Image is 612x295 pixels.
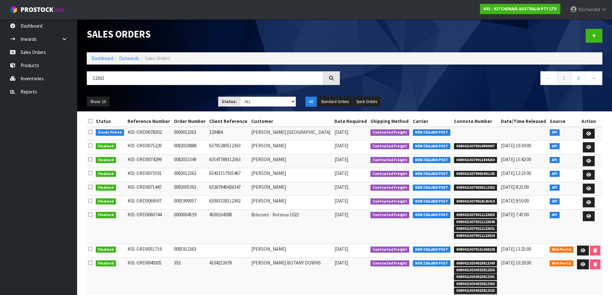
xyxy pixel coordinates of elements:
[370,129,409,136] span: Contracted Freight
[317,97,352,107] button: Standard Orders
[250,127,333,141] td: [PERSON_NAME] [GEOGRAPHIC_DATA]
[87,29,340,39] h1: Sales Orders
[126,244,172,257] td: K01-ORD0051719
[208,154,250,168] td: 63547789312363
[334,129,348,135] span: [DATE]
[334,170,348,176] span: [DATE]
[334,212,348,218] span: [DATE]
[540,71,557,85] a: ←
[411,116,452,126] th: Carrier
[334,143,348,149] span: [DATE]
[501,198,529,204] span: [DATE] 8:50:00
[454,247,497,253] span: 00894210379101368228
[353,97,381,107] button: Back Orders
[172,116,208,126] th: Order Number
[334,198,348,204] span: [DATE]
[208,127,250,141] td: 329484
[454,212,497,218] span: 00894210379311123655
[499,116,548,126] th: Date/Time Released
[501,260,531,266] span: [DATE] 10:20:00
[208,141,250,154] td: 63705280512363
[208,182,250,195] td: 63267840426347
[126,116,172,126] th: Reference Number
[333,116,369,126] th: Date Required
[126,195,172,209] td: K01-ORD0069507
[126,127,172,141] td: K01-ORD0078302
[334,156,348,162] span: [DATE]
[96,129,124,136] span: Goods Picked
[172,141,208,154] td: 0082018888
[454,171,497,177] span: 00894210379905401145
[550,157,560,163] span: API
[413,212,450,218] span: NEW ZEALAND POST
[126,182,172,195] td: K01-ORD0071447
[370,212,409,218] span: Contracted Freight
[501,212,529,218] span: [DATE] 7:47:00
[501,246,531,252] span: [DATE] 13:25:00
[126,168,172,182] td: K01-ORD0073591
[96,260,116,267] span: Finalised
[250,141,333,154] td: [PERSON_NAME]
[413,157,450,163] span: NEW ZEALAND POST
[87,71,323,85] input: Search sales orders
[501,184,529,190] span: [DATE] 8:21:00
[96,212,116,218] span: Finalised
[250,154,333,168] td: [PERSON_NAME]
[454,281,497,287] span: 00894210334025812363
[208,168,250,182] td: 63433157935467
[250,168,333,182] td: [PERSON_NAME]
[250,209,333,244] td: Briscoes - Rotorua 1022
[172,127,208,141] td: 0000012363
[370,143,409,150] span: Contracted Freight
[550,260,573,267] span: Web Portal
[96,143,116,150] span: Finalised
[454,185,497,191] span: 00894210379836112363
[413,260,450,267] span: NEW ZEALAND POST
[454,267,497,273] span: 00894210334025812356
[172,195,208,209] td: 0081999057
[96,171,116,177] span: Finalised
[413,198,450,205] span: NEW ZEALAND POST
[578,6,600,13] span: KitchenAid
[585,71,602,85] a: →
[571,71,586,85] a: 2
[250,244,333,257] td: [PERSON_NAME]
[413,171,450,177] span: NEW ZEALAND POST
[550,247,573,253] span: Web Portal
[55,7,65,13] small: WMS
[87,97,109,107] button: Show: 10
[454,274,497,280] span: 00894210334025812301
[550,171,560,177] span: API
[483,6,557,12] strong: K01 - KITCHENAID AUSTRALIA PTY LTD
[548,116,575,126] th: Source
[250,195,333,209] td: [PERSON_NAME]
[370,198,409,205] span: Contracted Freight
[550,143,560,150] span: API
[126,141,172,154] td: K01-ORD0075220
[413,247,450,253] span: NEW ZEALAND POST
[172,209,208,244] td: 0000004539
[370,260,409,267] span: Contracted Freight
[334,184,348,190] span: [DATE]
[21,5,53,14] span: ProStock
[550,129,560,136] span: API
[370,185,409,191] span: Contracted Freight
[454,143,497,150] span: 00894210379919890997
[501,170,531,176] span: [DATE] 12:23:00
[119,55,139,61] a: Outwards
[96,247,116,253] span: Finalised
[96,185,116,191] span: Finalised
[334,246,348,252] span: [DATE]
[369,116,411,126] th: Shipping Method
[172,168,208,182] td: 0082012363
[454,233,497,239] span: 00894210379311123624
[350,71,603,87] nav: Page navigation
[208,195,250,209] td: 63093338112363
[222,99,237,104] strong: Status:
[10,5,18,13] img: cube-alt.png
[92,55,113,61] a: Dashboard
[370,171,409,177] span: Contracted Freight
[250,182,333,195] td: [PERSON_NAME]
[454,219,497,225] span: 00894210379311123648
[94,116,126,126] th: Status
